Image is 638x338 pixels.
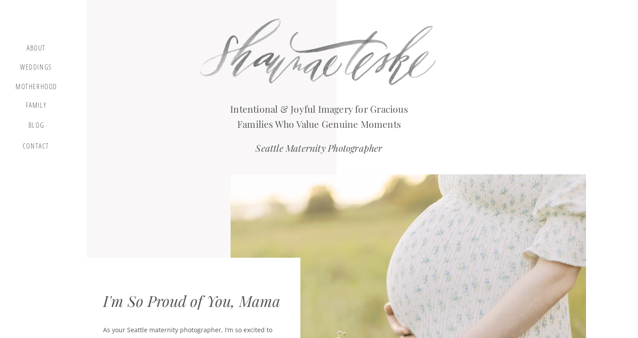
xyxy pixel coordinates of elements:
i: Seattle Maternity Photographer [255,141,382,154]
a: motherhood [16,83,57,92]
a: contact [21,142,51,154]
h2: Intentional & Joyful Imagery for Gracious Families Who Value Genuine Moments [220,102,418,127]
a: blog [23,121,49,134]
a: about [23,44,49,55]
a: Weddings [19,63,53,74]
div: I'm So Proud of You, Mama [103,292,282,318]
a: Family [19,101,53,113]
